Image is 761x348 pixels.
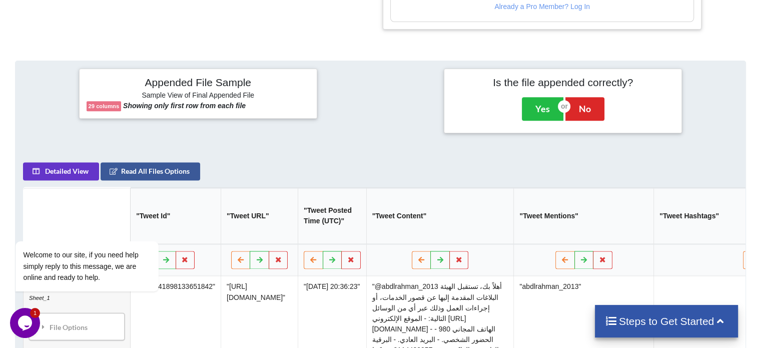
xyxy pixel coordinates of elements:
[123,102,246,110] b: Showing only first row from each file
[298,188,366,244] th: "Tweet Posted Time (UTC)"
[87,91,310,101] h6: Sample View of Final Appended File
[366,188,514,244] th: "Tweet Content"
[101,163,200,181] button: Read All Files Options
[89,103,120,109] b: 29 columns
[565,97,604,120] button: No
[605,315,728,327] h4: Steps to Get Started
[451,76,674,89] h4: Is the file appended correctly?
[10,308,42,338] iframe: chat widget
[87,76,310,90] h4: Appended File Sample
[391,2,693,12] p: Already a Pro Member? Log In
[221,188,298,244] th: "Tweet URL"
[522,97,563,120] button: Yes
[513,188,653,244] th: "Tweet Mentions"
[32,316,122,337] div: File Options
[10,151,190,303] iframe: chat widget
